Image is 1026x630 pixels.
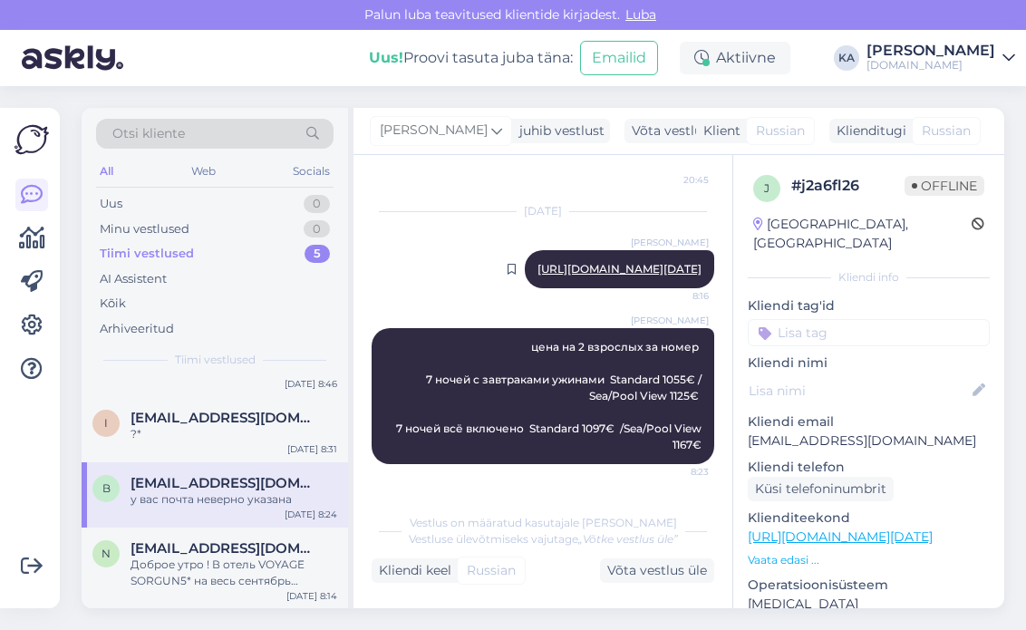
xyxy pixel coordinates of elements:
input: Lisa nimi [749,381,969,401]
span: Otsi kliente [112,124,185,143]
span: 20:45 [641,173,709,187]
div: [DATE] [372,203,714,219]
div: Socials [289,160,334,183]
div: Web [188,160,219,183]
b: Uus! [369,49,403,66]
div: AI Assistent [100,270,167,288]
div: Klient [696,121,740,141]
a: [PERSON_NAME][DOMAIN_NAME] [866,44,1015,73]
div: Tiimi vestlused [100,245,194,263]
span: nadezda64jeg@gmail.com [131,540,319,557]
span: Offline [905,176,984,196]
div: 0 [304,220,330,238]
p: Kliendi nimi [748,354,990,373]
span: b [102,481,111,495]
span: Russian [756,121,805,141]
span: ingridkristel@gmail.com [131,410,319,426]
div: Võta vestlus üle [624,119,739,143]
span: i [104,416,108,430]
span: 8:16 [641,289,709,303]
p: [EMAIL_ADDRESS][DOMAIN_NAME] [748,431,990,451]
div: # j2a6fl26 [791,175,905,197]
div: Küsi telefoninumbrit [748,477,894,501]
div: Minu vestlused [100,220,189,238]
p: Klienditeekond [748,509,990,528]
span: цена на 2 взрослых за номер 7 ночей с завтраками ужинами Standard 1055€ / Sea/Pool View 1125€ 7 н... [396,340,704,451]
div: 5 [305,245,330,263]
div: [DATE] 8:46 [285,377,337,391]
div: Proovi tasuta juba täna: [369,47,573,69]
p: Kliendi telefon [748,458,990,477]
span: 8:23 [641,465,709,479]
div: Arhiveeritud [100,320,174,338]
span: Luba [620,6,662,23]
p: [MEDICAL_DATA] [748,595,990,614]
input: Lisa tag [748,319,990,346]
a: [URL][DOMAIN_NAME][DATE] [537,262,702,276]
a: [URL][DOMAIN_NAME][DATE] [748,528,933,545]
div: [DOMAIN_NAME] [866,58,995,73]
p: Operatsioonisüsteem [748,576,990,595]
span: Tiimi vestlused [175,352,256,368]
span: Russian [922,121,971,141]
div: [PERSON_NAME] [866,44,995,58]
div: 0 [304,195,330,213]
button: Emailid [580,41,658,75]
div: Uus [100,195,122,213]
i: „Võtke vestlus üle” [578,532,678,546]
span: Vestluse ülevõtmiseks vajutage [409,532,678,546]
img: Askly Logo [15,122,49,157]
div: All [96,160,117,183]
div: Võta vestlus üle [600,558,714,583]
div: KA [834,45,859,71]
span: bulashnkooleg7@gmail.com [131,475,319,491]
p: Vaata edasi ... [748,552,990,568]
p: Kliendi email [748,412,990,431]
div: Kõik [100,295,126,313]
div: Klienditugi [829,121,906,141]
span: [PERSON_NAME] [631,236,709,249]
span: [PERSON_NAME] [631,314,709,327]
div: Kliendi info [748,269,990,286]
div: Aktiivne [680,42,790,74]
p: Kliendi tag'id [748,296,990,315]
div: [DATE] 8:24 [285,508,337,521]
div: [DATE] 8:14 [286,589,337,603]
div: [DATE] 8:31 [287,442,337,456]
span: j [764,181,769,195]
div: Kliendi keel [372,561,451,580]
div: Доброе утро ! В отель VOYAGE SORGUN5* на весь сентябрь распродано всё [131,557,337,589]
span: Vestlus on määratud kasutajale [PERSON_NAME] [410,516,677,529]
div: juhib vestlust [512,121,605,141]
div: у вас почта неверно указана [131,491,337,508]
div: [GEOGRAPHIC_DATA], [GEOGRAPHIC_DATA] [753,215,972,253]
span: Russian [467,561,516,580]
span: n [102,547,111,560]
span: [PERSON_NAME] [380,121,488,141]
